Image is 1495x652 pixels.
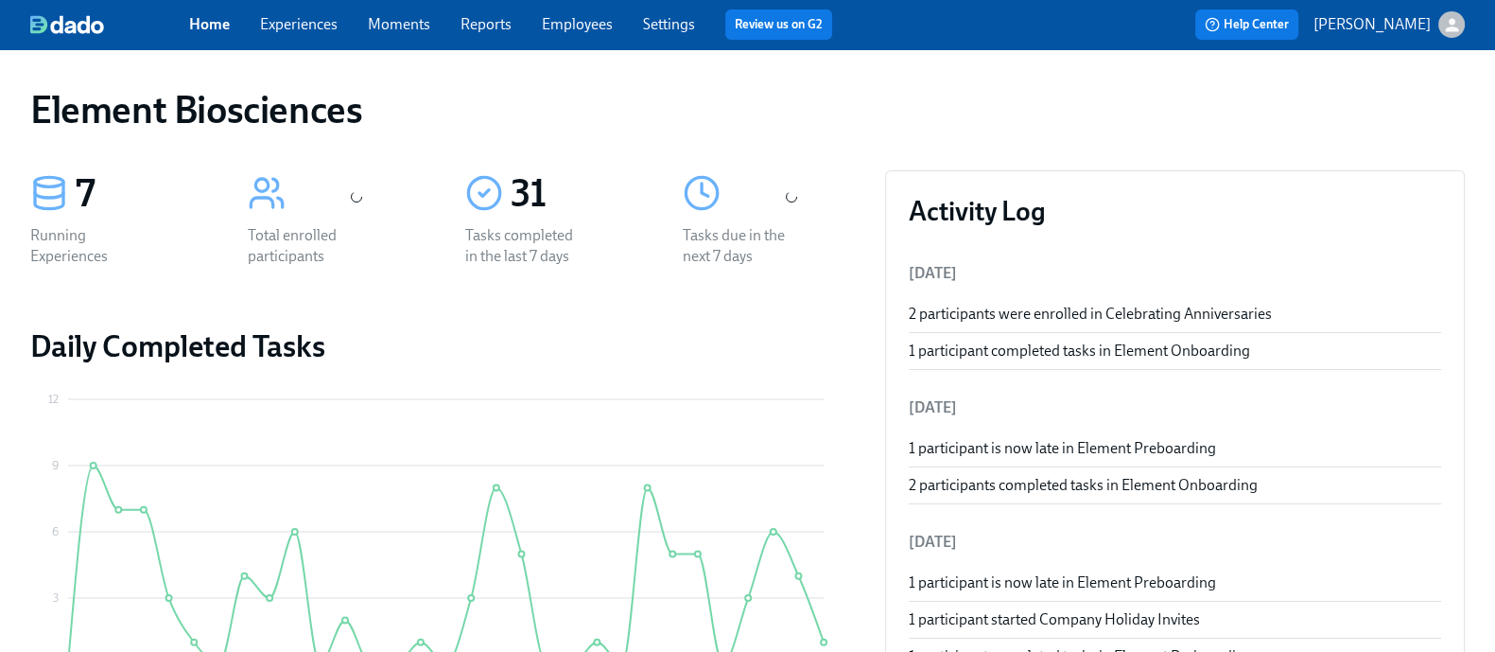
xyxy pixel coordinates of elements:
[1313,14,1431,35] p: [PERSON_NAME]
[909,385,1441,431] li: [DATE]
[1205,15,1289,34] span: Help Center
[909,304,1441,325] div: 2 participants were enrolled in Celebrating Anniversaries
[1313,11,1465,38] button: [PERSON_NAME]
[1195,9,1298,40] button: Help Center
[30,15,189,34] a: dado
[909,341,1441,361] div: 1 participant completed tasks in Element Onboarding
[30,15,104,34] img: dado
[30,225,151,267] div: Running Experiences
[909,609,1441,630] div: 1 participant started Company Holiday Invites
[909,438,1441,459] div: 1 participant is now late in Element Preboarding
[909,475,1441,496] div: 2 participants completed tasks in Element Onboarding
[260,15,338,33] a: Experiences
[735,15,823,34] a: Review us on G2
[909,573,1441,593] div: 1 participant is now late in Element Preboarding
[465,225,586,267] div: Tasks completed in the last 7 days
[368,15,430,33] a: Moments
[542,15,613,33] a: Employees
[461,15,512,33] a: Reports
[53,591,59,605] tspan: 3
[683,225,804,267] div: Tasks due in the next 7 days
[48,393,59,406] tspan: 12
[909,264,957,282] span: [DATE]
[30,327,855,365] h2: Daily Completed Tasks
[248,225,369,267] div: Total enrolled participants
[30,87,362,132] h1: Element Biosciences
[725,9,832,40] button: Review us on G2
[643,15,695,33] a: Settings
[76,170,202,218] div: 7
[52,525,59,538] tspan: 6
[52,459,59,472] tspan: 9
[909,520,1441,565] li: [DATE]
[909,194,1441,228] h3: Activity Log
[189,15,230,33] a: Home
[511,170,637,218] div: 31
